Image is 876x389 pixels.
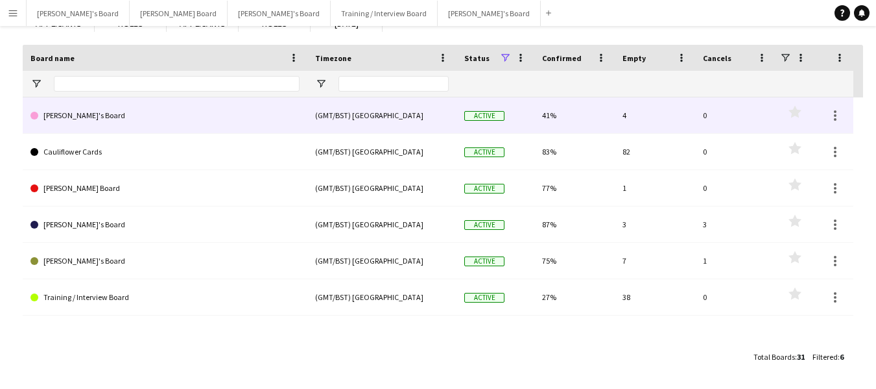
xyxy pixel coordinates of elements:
[615,97,695,133] div: 4
[534,134,615,169] div: 83%
[307,170,456,206] div: (GMT/BST) [GEOGRAPHIC_DATA]
[315,53,351,63] span: Timezone
[307,279,456,315] div: (GMT/BST) [GEOGRAPHIC_DATA]
[753,352,795,362] span: Total Boards
[695,243,775,279] div: 1
[30,170,300,207] a: [PERSON_NAME] Board
[703,53,731,63] span: Cancels
[615,243,695,279] div: 7
[753,344,805,370] div: :
[812,352,838,362] span: Filtered
[331,1,438,26] button: Training / Interview Board
[615,279,695,315] div: 38
[464,184,504,194] span: Active
[812,344,844,370] div: :
[307,207,456,242] div: (GMT/BST) [GEOGRAPHIC_DATA]
[695,170,775,206] div: 0
[797,352,805,362] span: 31
[307,97,456,133] div: (GMT/BST) [GEOGRAPHIC_DATA]
[464,53,490,63] span: Status
[534,207,615,242] div: 87%
[338,76,449,92] input: Timezone Filter Input
[30,53,75,63] span: Board name
[622,53,646,63] span: Empty
[130,1,228,26] button: [PERSON_NAME] Board
[534,279,615,315] div: 27%
[30,207,300,243] a: [PERSON_NAME]'s Board
[695,134,775,169] div: 0
[615,207,695,242] div: 3
[534,170,615,206] div: 77%
[542,53,582,63] span: Confirmed
[30,78,42,90] button: Open Filter Menu
[615,170,695,206] div: 1
[464,111,504,121] span: Active
[464,293,504,303] span: Active
[27,1,130,26] button: [PERSON_NAME]'s Board
[30,279,300,316] a: Training / Interview Board
[315,78,327,90] button: Open Filter Menu
[30,97,300,134] a: [PERSON_NAME]'s Board
[54,76,300,92] input: Board name Filter Input
[695,97,775,133] div: 0
[228,1,331,26] button: [PERSON_NAME]'s Board
[534,243,615,279] div: 75%
[695,279,775,315] div: 0
[464,147,504,157] span: Active
[464,257,504,266] span: Active
[307,134,456,169] div: (GMT/BST) [GEOGRAPHIC_DATA]
[30,243,300,279] a: [PERSON_NAME]'s Board
[840,352,844,362] span: 6
[464,220,504,230] span: Active
[307,243,456,279] div: (GMT/BST) [GEOGRAPHIC_DATA]
[30,134,300,170] a: Cauliflower Cards
[534,97,615,133] div: 41%
[695,207,775,242] div: 3
[438,1,541,26] button: [PERSON_NAME]'s Board
[615,134,695,169] div: 82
